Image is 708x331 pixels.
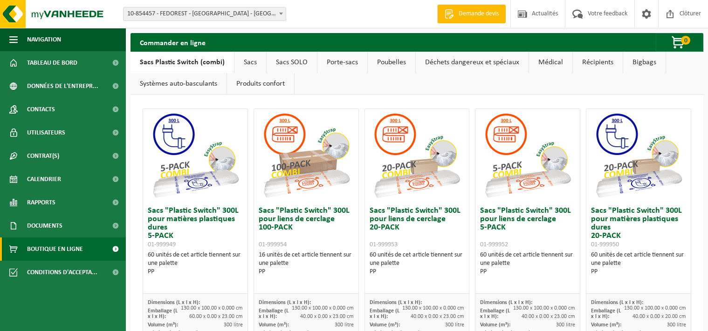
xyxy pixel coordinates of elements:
[131,52,234,73] a: Sacs Plastic Switch (combi)
[480,300,532,305] span: Dimensions (L x l x H):
[480,251,575,276] div: 60 unités de cet article tiennent sur une palette
[227,73,294,95] a: Produits confort
[27,214,62,237] span: Documents
[556,322,575,328] span: 300 litre
[402,305,464,311] span: 130.00 x 100.00 x 0.000 cm
[27,237,83,261] span: Boutique en ligne
[529,52,572,73] a: Médical
[259,300,311,305] span: Dimensions (L x l x H):
[259,322,289,328] span: Volume (m³):
[573,52,623,73] a: Récipients
[300,314,354,319] span: 40.00 x 0.00 x 23.00 cm
[370,241,398,248] span: 01-999953
[368,52,415,73] a: Poubelles
[370,300,422,305] span: Dimensions (L x l x H):
[27,144,59,168] span: Contrat(s)
[149,109,242,202] img: 01-999949
[259,207,354,249] h3: Sacs "Plastic Switch" 300L pour liens de cerclage 100-PACK
[27,261,97,284] span: Conditions d'accepta...
[189,314,243,319] span: 60.00 x 0.00 x 23.00 cm
[480,322,510,328] span: Volume (m³):
[181,305,243,311] span: 130.00 x 100.00 x 0.000 cm
[480,207,575,249] h3: Sacs "Plastic Switch" 300L pour liens de cerclage 5-PACK
[416,52,529,73] a: Déchets dangereux et spéciaux
[317,52,367,73] a: Porte-sacs
[27,168,61,191] span: Calendrier
[123,7,286,21] span: 10-854457 - FEDOREST - TOURNAI - TOURNAI
[591,268,686,276] div: PP
[591,241,619,248] span: 01-999950
[148,251,243,276] div: 60 unités de cet article tiennent sur une palette
[259,268,354,276] div: PP
[456,9,501,19] span: Demande devis
[335,322,354,328] span: 300 litre
[370,308,399,319] span: Emballage (L x l x H):
[591,300,643,305] span: Dimensions (L x l x H):
[259,241,287,248] span: 01-999954
[591,322,621,328] span: Volume (m³):
[148,268,243,276] div: PP
[370,268,465,276] div: PP
[292,305,354,311] span: 130.00 x 100.00 x 0.000 cm
[148,207,243,249] h3: Sacs "Plastic Switch" 300L pour matières plastiques dures 5-PACK
[27,51,77,74] span: Tableau de bord
[656,33,702,52] button: 0
[480,241,508,248] span: 01-999952
[522,314,575,319] span: 40.00 x 0.00 x 23.00 cm
[124,7,286,20] span: 10-854457 - FEDOREST - TOURNAI - TOURNAI
[148,322,178,328] span: Volume (m³):
[259,308,289,319] span: Emballage (L x l x H):
[592,109,685,202] img: 01-999950
[27,121,65,144] span: Utilisateurs
[681,36,690,45] span: 0
[370,109,463,202] img: 01-999953
[480,308,510,319] span: Emballage (L x l x H):
[513,305,575,311] span: 130.00 x 100.00 x 0.000 cm
[224,322,243,328] span: 300 litre
[131,33,215,51] h2: Commander en ligne
[234,52,266,73] a: Sacs
[148,241,176,248] span: 01-999949
[27,191,55,214] span: Rapports
[411,314,464,319] span: 40.00 x 0.00 x 23.00 cm
[267,52,317,73] a: Sacs SOLO
[445,322,464,328] span: 300 litre
[667,322,686,328] span: 300 litre
[148,308,178,319] span: Emballage (L x l x H):
[370,322,400,328] span: Volume (m³):
[148,300,200,305] span: Dimensions (L x l x H):
[437,5,506,23] a: Demande devis
[481,109,574,202] img: 01-999952
[632,314,686,319] span: 40.00 x 0.00 x 20.00 cm
[623,52,666,73] a: Bigbags
[591,308,621,319] span: Emballage (L x l x H):
[370,251,465,276] div: 60 unités de cet article tiennent sur une palette
[591,207,686,249] h3: Sacs "Plastic Switch" 300L pour matières plastiques dures 20-PACK
[591,251,686,276] div: 60 unités de cet article tiennent sur une palette
[260,109,353,202] img: 01-999954
[27,28,61,51] span: Navigation
[27,98,55,121] span: Contacts
[131,73,227,95] a: Systèmes auto-basculants
[370,207,465,249] h3: Sacs "Plastic Switch" 300L pour liens de cerclage 20-PACK
[27,74,98,98] span: Données de l'entrepr...
[259,251,354,276] div: 16 unités de cet article tiennent sur une palette
[624,305,686,311] span: 130.00 x 100.00 x 0.000 cm
[480,268,575,276] div: PP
